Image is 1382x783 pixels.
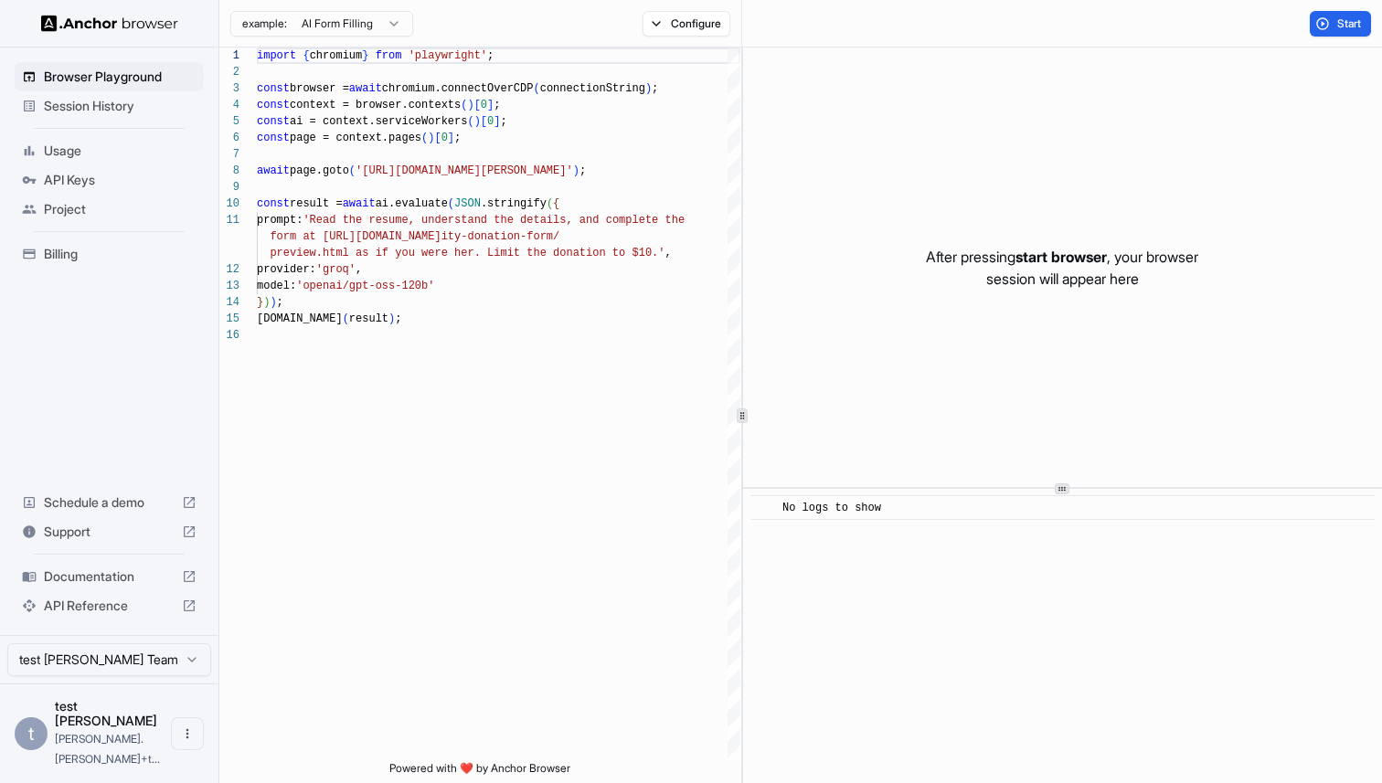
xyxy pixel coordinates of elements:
span: ; [487,49,494,62]
span: ) [270,296,276,309]
span: ) [467,99,473,111]
div: 15 [219,311,239,327]
div: Session History [15,91,204,121]
span: ; [395,312,401,325]
span: await [349,82,382,95]
span: { [553,197,559,210]
span: ​ [760,499,769,517]
span: Usage [44,142,197,160]
span: ai = context.serviceWorkers [290,115,467,128]
span: start browser [1015,248,1107,266]
span: chromium [310,49,363,62]
span: , [356,263,362,276]
span: const [257,115,290,128]
button: Configure [643,11,731,37]
div: API Keys [15,165,204,195]
span: ( [461,99,467,111]
span: Session History [44,97,197,115]
span: 0 [481,99,487,111]
span: example: [242,16,287,31]
span: Support [44,523,175,541]
p: After pressing , your browser session will appear here [926,246,1198,290]
div: 16 [219,327,239,344]
span: ( [547,197,553,210]
div: Usage [15,136,204,165]
img: Anchor Logo [41,15,178,32]
span: 'openai/gpt-oss-120b' [296,280,434,292]
button: Open menu [171,717,204,750]
span: No logs to show [782,502,881,514]
span: result = [290,197,343,210]
span: n to $10.' [599,247,664,259]
span: const [257,82,290,95]
span: lete the [632,214,685,227]
span: 'playwright' [409,49,487,62]
span: Browser Playground [44,68,197,86]
span: await [343,197,376,210]
div: 7 [219,146,239,163]
span: } [257,296,263,309]
div: 12 [219,261,239,278]
span: ] [448,132,454,144]
span: ; [454,132,461,144]
span: Powered with ❤️ by Anchor Browser [389,761,570,783]
span: Schedule a demo [44,493,175,512]
span: ( [467,115,473,128]
div: 4 [219,97,239,113]
button: Start [1310,11,1371,37]
span: [ [481,115,487,128]
span: page.goto [290,164,349,177]
div: 1 [219,48,239,64]
span: ; [277,296,283,309]
span: ai.evaluate [376,197,448,210]
div: Billing [15,239,204,269]
div: 8 [219,163,239,179]
span: ) [573,164,579,177]
span: ( [448,197,454,210]
span: ( [343,312,349,325]
span: test john [55,698,157,728]
div: 11 [219,212,239,228]
span: ] [494,115,500,128]
div: Support [15,517,204,546]
span: [DOMAIN_NAME] [257,312,343,325]
span: [ [434,132,441,144]
div: 10 [219,196,239,212]
span: ; [579,164,586,177]
span: context = browser.contexts [290,99,461,111]
span: ( [421,132,428,144]
span: prompt: [257,214,303,227]
div: 2 [219,64,239,80]
span: ) [645,82,652,95]
div: Project [15,195,204,224]
div: Documentation [15,562,204,591]
span: 0 [487,115,494,128]
span: .stringify [481,197,547,210]
div: 6 [219,130,239,146]
span: Billing [44,245,197,263]
span: ; [494,99,500,111]
span: import [257,49,296,62]
span: provider: [257,263,316,276]
span: '[URL][DOMAIN_NAME][PERSON_NAME]' [356,164,573,177]
div: 5 [219,113,239,130]
div: Browser Playground [15,62,204,91]
span: ; [500,115,506,128]
div: API Reference [15,591,204,620]
span: API Keys [44,171,197,189]
div: Schedule a demo [15,488,204,517]
span: 'Read the resume, understand the details, and comp [303,214,632,227]
span: ; [652,82,658,95]
span: Project [44,200,197,218]
div: 14 [219,294,239,311]
span: const [257,197,290,210]
span: form at [URL][DOMAIN_NAME] [270,230,441,243]
div: 9 [219,179,239,196]
span: ) [474,115,481,128]
span: page = context.pages [290,132,421,144]
span: ( [533,82,539,95]
span: 0 [441,132,448,144]
span: ( [349,164,356,177]
span: const [257,132,290,144]
span: chromium.connectOverCDP [382,82,534,95]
